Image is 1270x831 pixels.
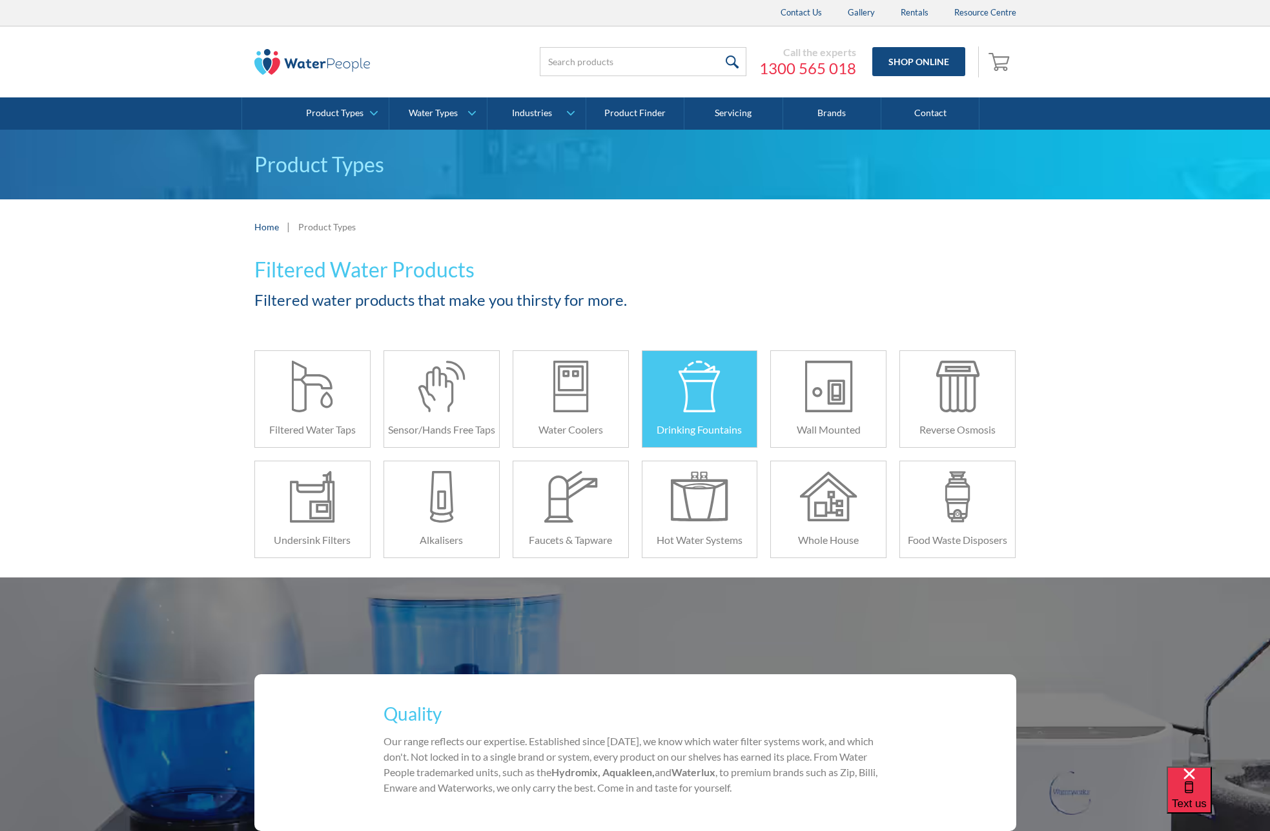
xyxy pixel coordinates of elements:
h6: Sensor/Hands Free Taps [384,422,499,437]
h2: Filtered water products that make you thirsty for more. [254,288,758,312]
h6: Water Coolers [513,422,628,437]
a: Contact [881,97,979,130]
a: Water Coolers [513,350,629,448]
a: Whole House [770,461,886,558]
a: Wall Mounted [770,350,886,448]
p: Product Types [254,149,1016,180]
a: Sensor/Hands Free Taps [384,350,500,448]
p: Our range reflects our expertise. Established since [DATE], we know which water filter systems wo... [384,734,887,796]
a: Hot Water Systems [642,461,758,558]
a: Open empty cart [985,46,1016,77]
a: Shop Online [872,47,965,76]
a: Drinking Fountains [642,350,758,448]
h6: Filtered Water Taps [255,422,370,437]
h6: Alkalisers [384,532,499,548]
h3: Quality [384,700,887,727]
input: Search products [540,47,746,76]
div: | [285,219,292,234]
img: shopping cart [988,51,1013,72]
a: Servicing [684,97,783,130]
a: Filtered Water Taps [254,350,371,448]
h6: Food Waste Disposers [900,532,1015,548]
h6: Undersink Filters [255,532,370,548]
iframe: podium webchat widget bubble [1167,766,1270,831]
a: Home [254,220,279,234]
a: Undersink Filters [254,461,371,558]
a: Food Waste Disposers [899,461,1016,558]
h6: Hot Water Systems [642,532,757,548]
div: Water Types [409,108,458,119]
h6: Whole House [771,532,886,548]
a: 1300 565 018 [759,59,856,78]
div: Call the experts [759,46,856,59]
strong: Waterlux [671,766,715,778]
div: Industries [512,108,552,119]
h6: Drinking Fountains [642,422,757,437]
div: Product Types [306,108,364,119]
h6: Reverse Osmosis [900,422,1015,437]
a: Product Types [291,97,389,130]
a: Water Types [389,97,487,130]
img: The Water People [254,49,371,75]
strong: Hydromix, Aquakleen, [551,766,655,778]
a: Alkalisers [384,461,500,558]
a: Faucets & Tapware [513,461,629,558]
a: Reverse Osmosis [899,350,1016,448]
h6: Wall Mounted [771,422,886,437]
h6: Faucets & Tapware [513,532,628,548]
h1: Filtered Water Products [254,254,758,285]
a: Product Finder [586,97,684,130]
a: Brands [783,97,881,130]
div: Product Types [298,220,356,234]
a: Industries [487,97,585,130]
